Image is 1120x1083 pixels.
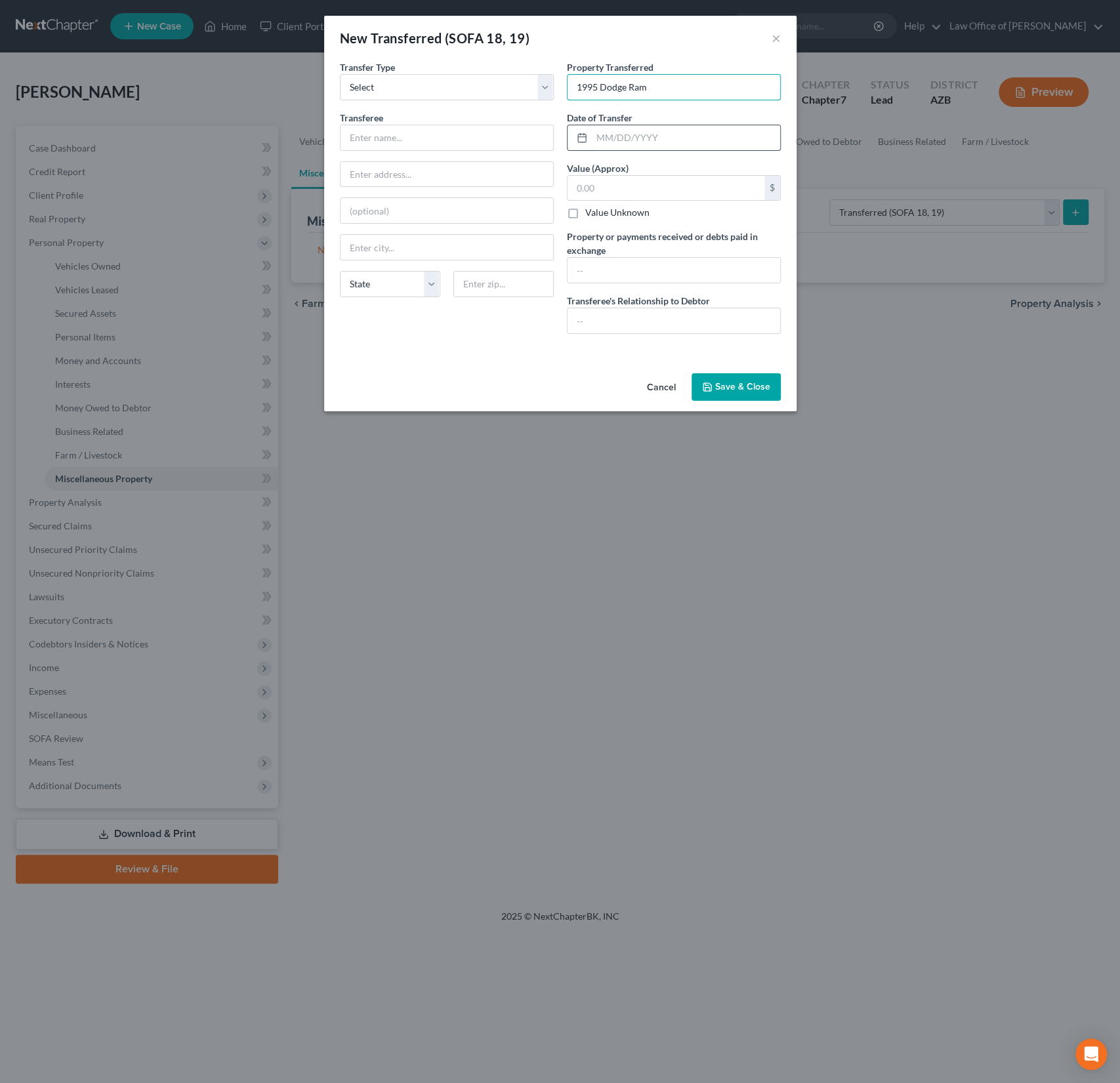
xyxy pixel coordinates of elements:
button: × [772,30,781,46]
input: Enter name... [341,125,553,150]
input: ex. Title to 2004 Jeep Compass [568,75,780,100]
input: Enter city... [341,235,553,260]
input: -- [568,258,780,283]
label: Property or payments received or debts paid in exchange [567,230,781,257]
div: $ [764,176,780,201]
input: 0.00 [568,176,764,201]
label: Value (Approx) [567,161,629,175]
span: Date of Transfer [567,112,633,123]
div: New Transferred (SOFA 18, 19) [340,29,530,47]
div: Open Intercom Messenger [1075,1038,1107,1070]
input: (optional) [341,198,553,223]
label: Value Unknown [585,206,650,219]
span: Transfer Type [340,62,395,73]
span: Transferee [340,112,383,123]
input: MM/DD/YYYY [592,125,780,150]
button: Cancel [636,375,686,401]
label: Transferee's Relationship to Debtor [567,294,710,308]
input: Enter address... [341,162,553,187]
button: Save & Close [692,373,781,401]
input: -- [568,308,780,333]
span: Property Transferred [567,62,653,73]
input: Enter zip... [453,271,554,297]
